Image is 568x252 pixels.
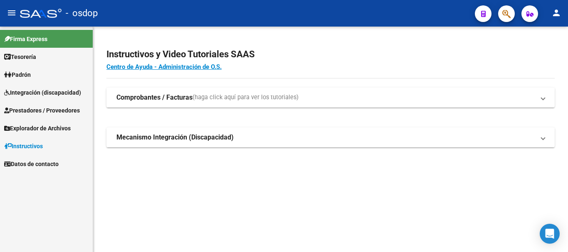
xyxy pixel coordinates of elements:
[116,93,193,102] strong: Comprobantes / Facturas
[4,52,36,61] span: Tesorería
[4,142,43,151] span: Instructivos
[7,8,17,18] mat-icon: menu
[106,88,555,108] mat-expansion-panel-header: Comprobantes / Facturas(haga click aquí para ver los tutoriales)
[4,34,47,44] span: Firma Express
[116,133,234,142] strong: Mecanismo Integración (Discapacidad)
[106,63,222,71] a: Centro de Ayuda - Administración de O.S.
[540,224,560,244] div: Open Intercom Messenger
[4,88,81,97] span: Integración (discapacidad)
[4,124,71,133] span: Explorador de Archivos
[106,127,555,147] mat-expansion-panel-header: Mecanismo Integración (Discapacidad)
[193,93,299,102] span: (haga click aquí para ver los tutoriales)
[551,8,561,18] mat-icon: person
[4,106,80,115] span: Prestadores / Proveedores
[4,159,59,169] span: Datos de contacto
[66,4,98,22] span: - osdop
[106,46,555,62] h2: Instructivos y Video Tutoriales SAAS
[4,70,31,79] span: Padrón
